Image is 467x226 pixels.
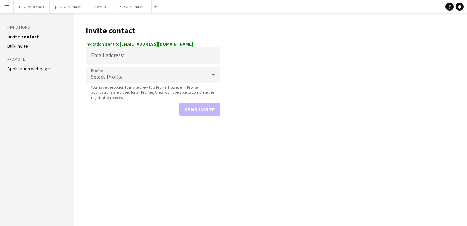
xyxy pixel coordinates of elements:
span: You have the option to invite Crew to a Profile. However, if Profile applications are closed for ... [86,85,220,100]
a: Application webpage [7,66,50,72]
a: Invite contact [7,34,39,40]
button: [PERSON_NAME] [50,0,89,13]
strong: [EMAIL_ADDRESS][DOMAIN_NAME]. [120,41,195,47]
span: Select Profile [91,73,123,80]
button: Luxury Brands [14,0,50,13]
button: [PERSON_NAME] [112,0,152,13]
h3: Promote [7,56,67,62]
a: Bulk invite [7,43,28,49]
div: Invitation sent to [86,41,220,47]
h3: Invitations [7,24,67,30]
h1: Invite contact [86,26,220,36]
button: Caitlin [89,0,112,13]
